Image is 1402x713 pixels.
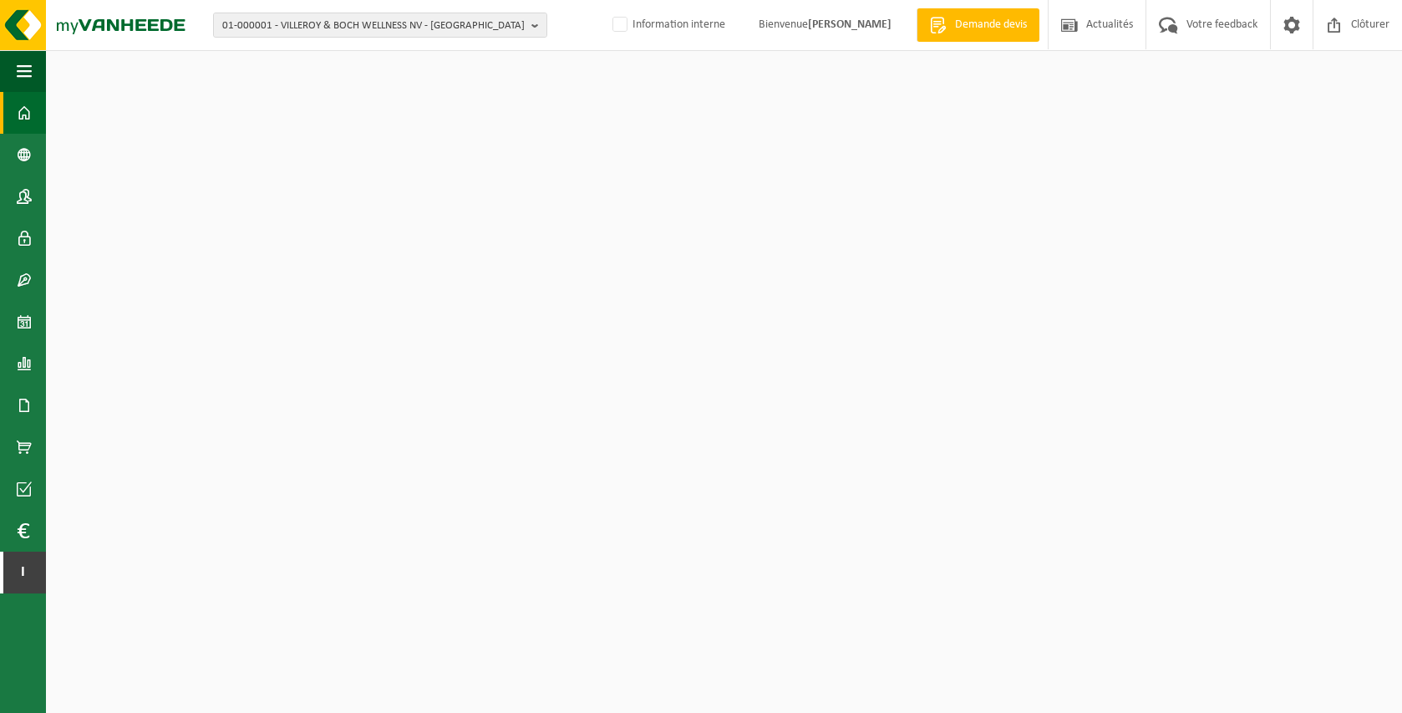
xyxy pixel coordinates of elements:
[213,13,547,38] button: 01-000001 - VILLEROY & BOCH WELLNESS NV - [GEOGRAPHIC_DATA]
[222,13,525,38] span: 01-000001 - VILLEROY & BOCH WELLNESS NV - [GEOGRAPHIC_DATA]
[917,8,1039,42] a: Demande devis
[17,552,29,593] span: I
[951,17,1031,33] span: Demande devis
[808,18,891,31] strong: [PERSON_NAME]
[609,13,725,38] label: Information interne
